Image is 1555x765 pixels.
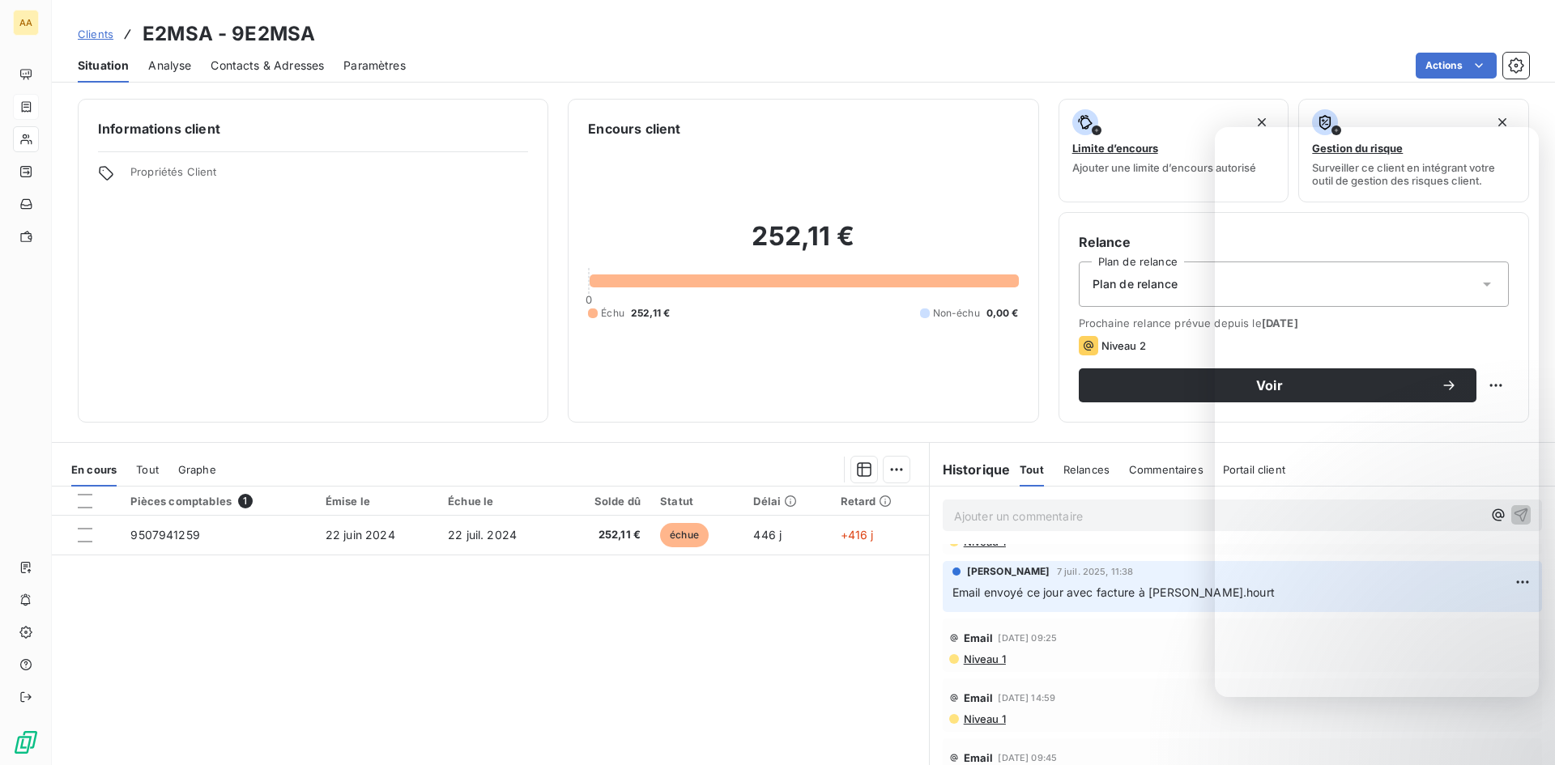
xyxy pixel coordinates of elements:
[1059,99,1289,202] button: Limite d’encoursAjouter une limite d’encours autorisé
[588,220,1018,269] h2: 252,11 €
[1079,317,1509,329] span: Prochaine relance prévue depuis le
[569,527,641,543] span: 252,11 €
[601,306,624,321] span: Échu
[1020,463,1044,476] span: Tout
[964,631,994,644] span: Email
[586,293,592,306] span: 0
[631,306,670,321] span: 252,11 €
[964,691,994,704] span: Email
[660,523,709,547] span: échue
[964,751,994,764] span: Email
[130,528,200,542] span: 9507941259
[1298,99,1529,202] button: Gestion du risqueSurveiller ce client en intégrant votre outil de gestion des risques client.
[1416,53,1497,79] button: Actions
[211,57,324,74] span: Contacts & Adresses
[238,494,253,508] span: 1
[326,495,428,508] div: Émise le
[962,712,1006,725] span: Niveau 1
[448,495,550,508] div: Échue le
[343,57,406,74] span: Paramètres
[78,57,129,74] span: Situation
[986,306,1019,321] span: 0,00 €
[1063,463,1110,476] span: Relances
[78,28,113,40] span: Clients
[71,463,117,476] span: En cours
[753,495,820,508] div: Délai
[1079,232,1509,252] h6: Relance
[448,528,517,542] span: 22 juil. 2024
[841,495,919,508] div: Retard
[1129,463,1204,476] span: Commentaires
[588,119,680,138] h6: Encours client
[130,494,305,508] div: Pièces comptables
[1057,567,1134,576] span: 7 juil. 2025, 11:38
[130,165,528,188] span: Propriétés Client
[78,26,113,42] a: Clients
[1098,379,1441,392] span: Voir
[998,753,1057,763] span: [DATE] 09:45
[569,495,641,508] div: Solde dû
[1500,710,1539,749] iframe: Intercom live chat
[326,528,395,542] span: 22 juin 2024
[148,57,191,74] span: Analyse
[1079,368,1476,402] button: Voir
[143,19,315,49] h3: E2MSA - 9E2MSA
[967,564,1050,579] span: [PERSON_NAME]
[841,528,874,542] span: +416 j
[13,729,39,755] img: Logo LeanPay
[998,693,1055,703] span: [DATE] 14:59
[933,306,980,321] span: Non-échu
[952,585,1275,599] span: Email envoyé ce jour avec facture à [PERSON_NAME].hourt
[930,460,1011,479] h6: Historique
[13,10,39,36] div: AA
[753,528,782,542] span: 446 j
[136,463,159,476] span: Tout
[178,463,216,476] span: Graphe
[1072,161,1256,174] span: Ajouter une limite d’encours autorisé
[998,633,1057,643] span: [DATE] 09:25
[1101,339,1146,352] span: Niveau 2
[1093,276,1178,292] span: Plan de relance
[98,119,528,138] h6: Informations client
[660,495,734,508] div: Statut
[962,652,1006,665] span: Niveau 1
[1215,127,1539,697] iframe: Intercom live chat
[1072,142,1158,155] span: Limite d’encours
